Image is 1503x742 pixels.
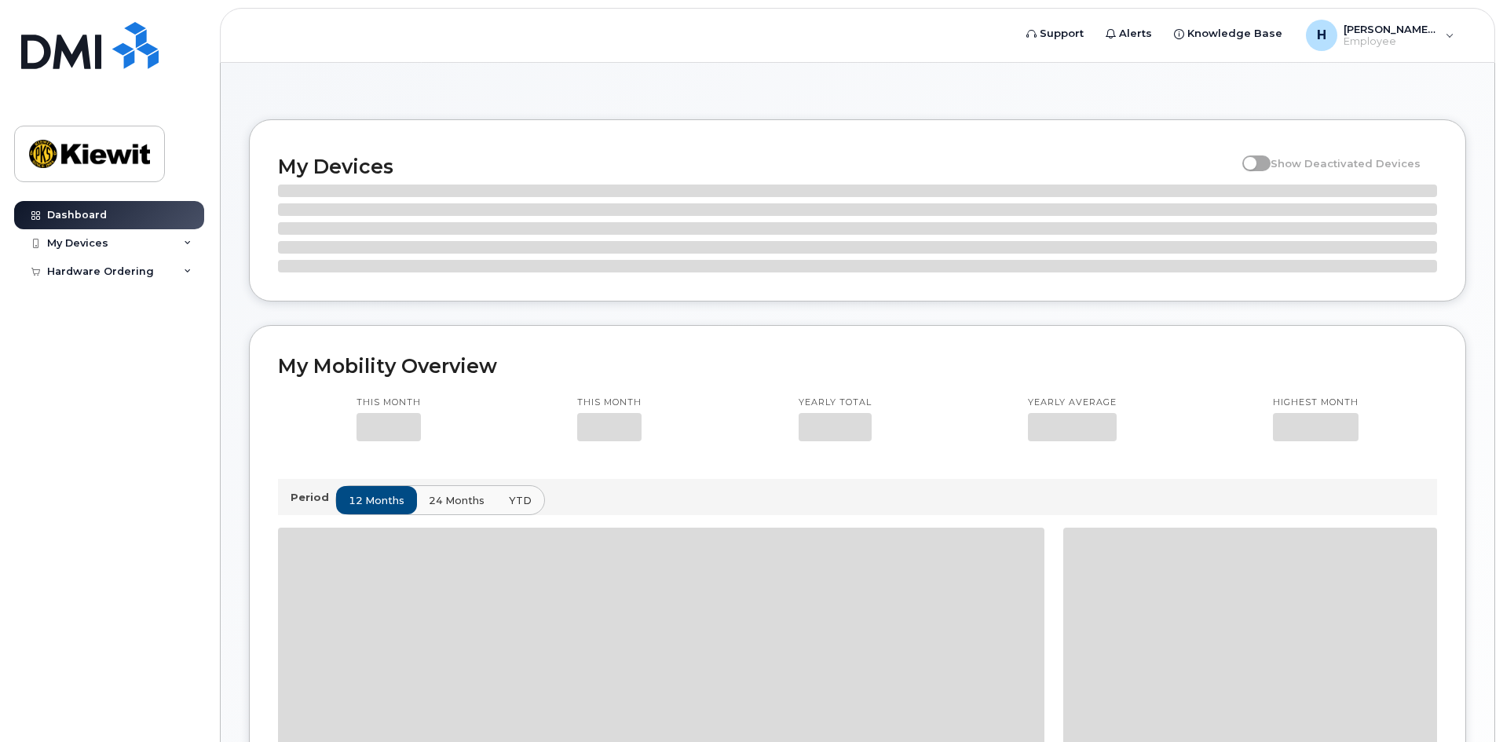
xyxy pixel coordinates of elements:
span: YTD [509,493,532,508]
p: This month [357,397,421,409]
p: This month [577,397,642,409]
p: Yearly total [799,397,872,409]
span: 24 months [429,493,485,508]
input: Show Deactivated Devices [1242,148,1255,161]
p: Period [291,490,335,505]
p: Highest month [1273,397,1359,409]
h2: My Mobility Overview [278,354,1437,378]
h2: My Devices [278,155,1234,178]
span: Show Deactivated Devices [1271,157,1421,170]
p: Yearly average [1028,397,1117,409]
